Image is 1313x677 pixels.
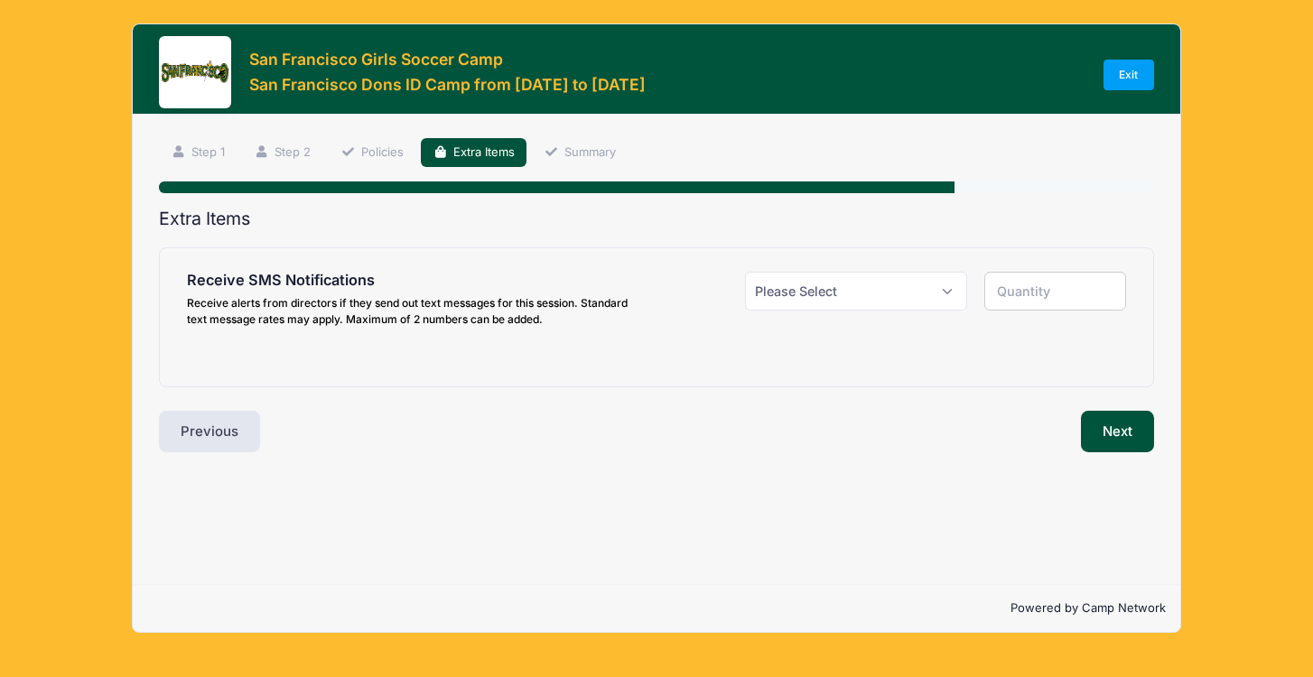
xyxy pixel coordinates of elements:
button: Previous [159,411,260,452]
h4: Receive SMS Notifications [187,272,648,290]
input: Quantity [984,272,1126,311]
a: Exit [1103,60,1154,90]
p: Powered by Camp Network [147,599,1165,617]
a: Summary [532,138,628,168]
a: Step 2 [243,138,323,168]
a: Policies [329,138,415,168]
h3: San Francisco Dons ID Camp from [DATE] to [DATE] [249,75,646,94]
div: Receive alerts from directors if they send out text messages for this session. Standard text mess... [187,295,648,328]
a: Step 1 [159,138,237,168]
h3: San Francisco Girls Soccer Camp [249,50,646,69]
a: Extra Items [421,138,526,168]
h2: Extra Items [159,209,1153,229]
button: Next [1081,411,1154,452]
